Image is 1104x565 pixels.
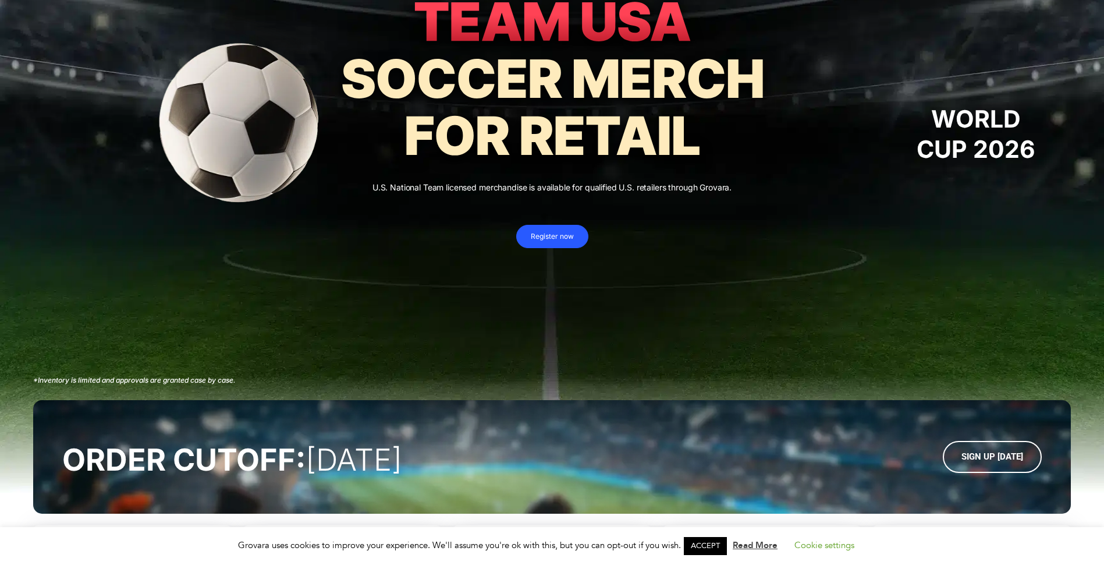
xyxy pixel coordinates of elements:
h2: WORLD CUP 2026 [903,104,1049,164]
a: Cookie settings [794,539,854,551]
strong: ORDER CUTOFF: [62,442,306,478]
a: Read More [733,539,778,551]
a: ACCEPT [684,537,727,555]
a: Register now [516,225,588,248]
h5: *Inventory is limited and approvals are granted case by case. [33,372,1071,389]
a: Sign up [DATE] [943,441,1042,473]
span: Register now [531,232,574,241]
p: U.S. National Team licensed merchandise is available for qualified U.S. retailers through Grovara. [12,179,1092,196]
span: Grovara uses cookies to improve your experience. We'll assume you're ok with this, but you can op... [238,539,866,551]
h3: [DATE] [62,441,402,479]
span: Sign up [DATE] [961,453,1023,461]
